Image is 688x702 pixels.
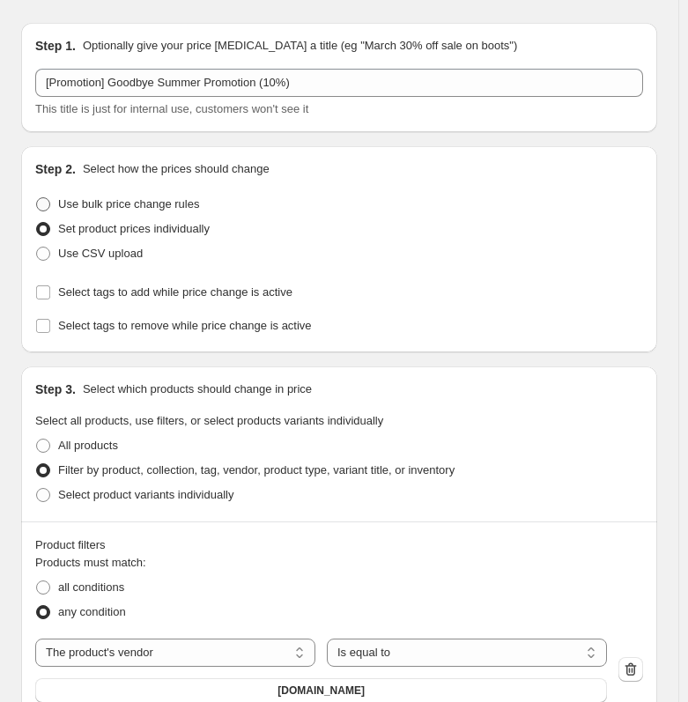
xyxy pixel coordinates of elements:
[83,160,270,178] p: Select how the prices should change
[35,69,643,97] input: 30% off holiday sale
[58,463,455,477] span: Filter by product, collection, tag, vendor, product type, variant title, or inventory
[35,536,643,554] div: Product filters
[35,556,146,569] span: Products must match:
[35,381,76,398] h2: Step 3.
[58,197,199,211] span: Use bulk price change rules
[58,247,143,260] span: Use CSV upload
[277,684,365,698] span: [DOMAIN_NAME]
[83,381,312,398] p: Select which products should change in price
[35,414,383,427] span: Select all products, use filters, or select products variants individually
[35,102,308,115] span: This title is just for internal use, customers won't see it
[58,580,124,594] span: all conditions
[58,319,312,332] span: Select tags to remove while price change is active
[58,222,210,235] span: Set product prices individually
[58,605,126,618] span: any condition
[58,488,233,501] span: Select product variants individually
[83,37,517,55] p: Optionally give your price [MEDICAL_DATA] a title (eg "March 30% off sale on boots")
[35,160,76,178] h2: Step 2.
[58,439,118,452] span: All products
[58,285,292,299] span: Select tags to add while price change is active
[35,37,76,55] h2: Step 1.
